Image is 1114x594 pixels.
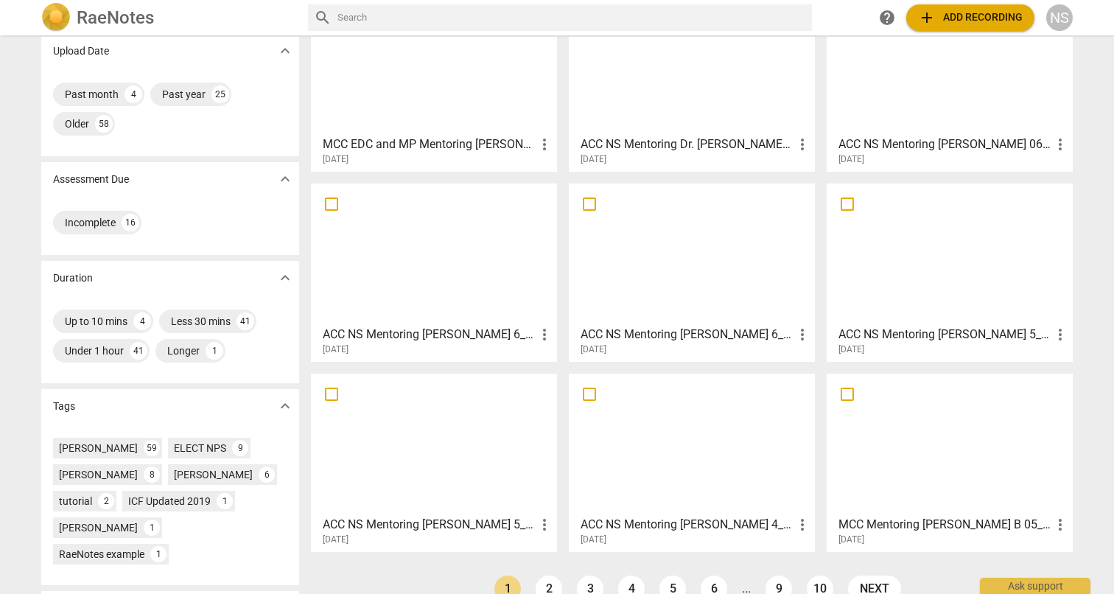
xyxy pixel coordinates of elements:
span: [DATE] [323,153,348,166]
div: tutorial [59,494,92,509]
a: Help [874,4,900,31]
button: Show more [274,40,296,62]
span: [DATE] [838,153,864,166]
span: expand_more [276,269,294,287]
div: 9 [232,440,248,456]
a: ACC NS Mentoring [PERSON_NAME] 6_25[DATE] [574,189,810,355]
span: more_vert [1051,326,1069,343]
span: help [878,9,896,27]
div: 1 [150,546,167,562]
div: Past year [162,87,206,102]
span: [DATE] [581,534,606,546]
span: more_vert [1051,136,1069,153]
div: Under 1 hour [65,343,124,358]
a: LogoRaeNotes [41,3,296,32]
span: expand_more [276,397,294,415]
div: 41 [130,342,147,360]
button: Upload [906,4,1034,31]
div: 58 [95,115,113,133]
span: more_vert [794,326,811,343]
span: more_vert [536,516,553,534]
h3: ACC NS Mentoring Dr.Bonnie B. 5_25 [838,326,1051,343]
span: more_vert [536,136,553,153]
span: [DATE] [323,343,348,356]
div: Older [65,116,89,131]
div: Longer [167,343,200,358]
p: Assessment Due [53,172,129,187]
span: [DATE] [838,343,864,356]
span: more_vert [536,326,553,343]
button: Show more [274,267,296,289]
div: 25 [211,85,229,103]
a: ACC NS Mentoring [PERSON_NAME] 4_25[DATE] [574,379,810,545]
div: ELECT NPS [174,441,226,455]
p: Duration [53,270,93,286]
div: ICF Updated 2019 [128,494,211,509]
a: ACC NS Mentoring [PERSON_NAME] 6_25[DATE] [316,189,552,355]
div: Incomplete [65,215,116,230]
span: search [314,9,332,27]
span: more_vert [794,516,811,534]
span: more_vert [1051,516,1069,534]
span: expand_more [276,170,294,188]
div: 59 [144,440,160,456]
span: [DATE] [581,343,606,356]
h3: ACC NS Mentoring Norley N. 06_25 [838,136,1051,153]
p: Upload Date [53,43,109,59]
button: Show more [274,395,296,417]
span: Add recording [918,9,1023,27]
h3: ACC NS Mentoring Mary G. 6_25 [323,326,536,343]
div: 16 [122,214,139,231]
a: ACC NS Mentoring [PERSON_NAME] 5_25[DATE] [832,189,1068,355]
div: 8 [144,467,160,483]
h3: MCC Mentoring MP Talana B 05_25 #1 [838,516,1051,534]
h3: ACC NS Mentoring Emily C. 6_25 [581,326,794,343]
div: 1 [217,493,233,509]
div: Ask support [980,578,1090,594]
div: RaeNotes example [59,547,144,562]
img: Logo [41,3,71,32]
div: 1 [206,342,223,360]
span: [DATE] [581,153,606,166]
div: 1 [144,520,160,536]
div: Past month [65,87,119,102]
input: Search [337,6,806,29]
div: [PERSON_NAME] [59,441,138,455]
button: Show more [274,168,296,190]
h2: RaeNotes [77,7,154,28]
a: MCC Mentoring [PERSON_NAME] B 05_25 #1[DATE] [832,379,1068,545]
p: Tags [53,399,75,414]
div: 2 [98,493,114,509]
div: [PERSON_NAME] [59,467,138,482]
span: add [918,9,936,27]
div: 4 [133,312,151,330]
h3: MCC EDC and MP Mentoring Talana 7_25 Strong Contender [323,136,536,153]
span: expand_more [276,42,294,60]
span: more_vert [794,136,811,153]
div: 4 [125,85,142,103]
div: Up to 10 mins [65,314,127,329]
h3: ACC NS Mentoring Dr. Bonnie B 6_25 [581,136,794,153]
div: 6 [259,467,275,483]
h3: ACC NS Mentoring Mary G. 5_25 [323,516,536,534]
h3: ACC NS Mentoring Mary G. 4_25 [581,516,794,534]
div: [PERSON_NAME] [59,520,138,535]
div: [PERSON_NAME] [174,467,253,482]
div: 41 [237,312,254,330]
span: [DATE] [838,534,864,546]
button: NS [1046,4,1073,31]
a: ACC NS Mentoring [PERSON_NAME] 5_25[DATE] [316,379,552,545]
div: Less 30 mins [171,314,231,329]
span: [DATE] [323,534,348,546]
